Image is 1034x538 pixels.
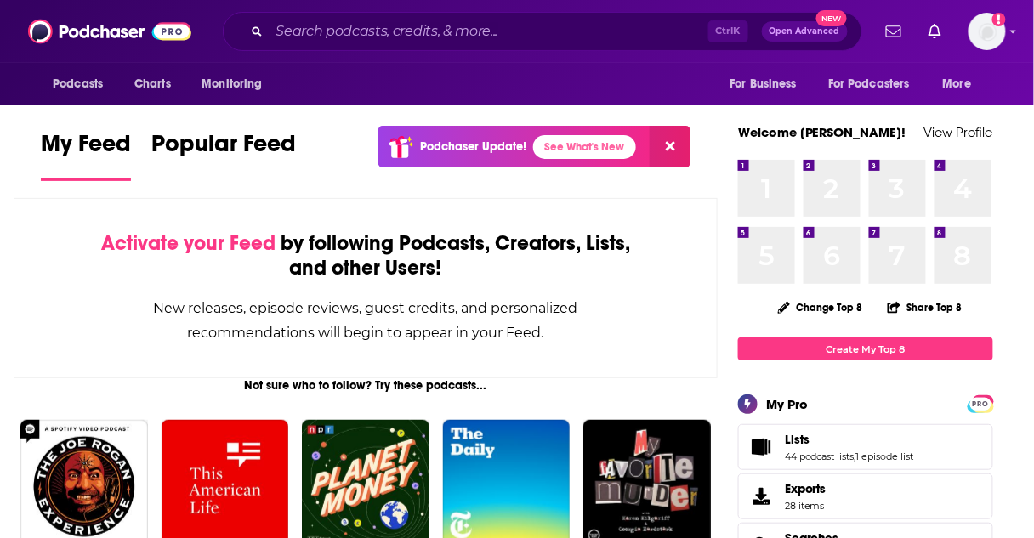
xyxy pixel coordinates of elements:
a: Show notifications dropdown [879,17,908,46]
span: My Feed [41,129,131,168]
span: Activate your Feed [101,230,276,256]
a: 1 episode list [856,450,914,462]
button: open menu [931,68,993,100]
span: Popular Feed [151,129,296,168]
svg: Add a profile image [992,13,1006,26]
span: , [855,450,856,462]
img: User Profile [969,13,1006,50]
span: PRO [970,398,991,411]
span: For Podcasters [828,72,910,96]
span: Exports [744,484,778,508]
span: Lists [738,424,993,470]
span: For Business [730,72,797,96]
div: Search podcasts, credits, & more... [223,12,862,51]
a: Welcome [PERSON_NAME]! [738,124,906,140]
a: See What's New [533,135,636,159]
span: More [943,72,972,96]
a: Show notifications dropdown [922,17,948,46]
span: New [816,10,847,26]
span: Monitoring [202,72,262,96]
span: Open Advanced [770,27,840,36]
button: Show profile menu [969,13,1006,50]
a: Create My Top 8 [738,337,993,360]
span: Exports [785,481,827,496]
button: Share Top 8 [887,291,963,324]
span: Ctrl K [708,20,748,42]
div: by following Podcasts, Creators, Lists, and other Users! [99,231,632,280]
input: Search podcasts, credits, & more... [270,18,708,45]
span: Charts [134,72,171,96]
span: Logged in as ereardon [969,13,1006,50]
p: Podchaser Update! [420,139,526,154]
div: New releases, episode reviews, guest credits, and personalized recommendations will begin to appe... [99,296,632,345]
button: open menu [190,68,284,100]
button: Open AdvancedNew [762,21,848,42]
a: Lists [744,435,778,459]
a: View Profile [924,124,993,140]
img: Podchaser - Follow, Share and Rate Podcasts [28,15,191,48]
a: Popular Feed [151,129,296,181]
button: Change Top 8 [768,297,873,318]
a: PRO [970,397,991,410]
button: open menu [718,68,818,100]
a: Exports [738,473,993,519]
span: 28 items [785,500,827,512]
div: My Pro [766,396,808,412]
button: open menu [41,68,125,100]
span: Podcasts [53,72,103,96]
a: Charts [123,68,181,100]
a: 44 podcast lists [785,450,855,462]
div: Not sure who to follow? Try these podcasts... [14,378,718,393]
a: My Feed [41,129,131,181]
button: open menu [817,68,935,100]
span: Lists [785,432,810,447]
a: Lists [785,432,914,447]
